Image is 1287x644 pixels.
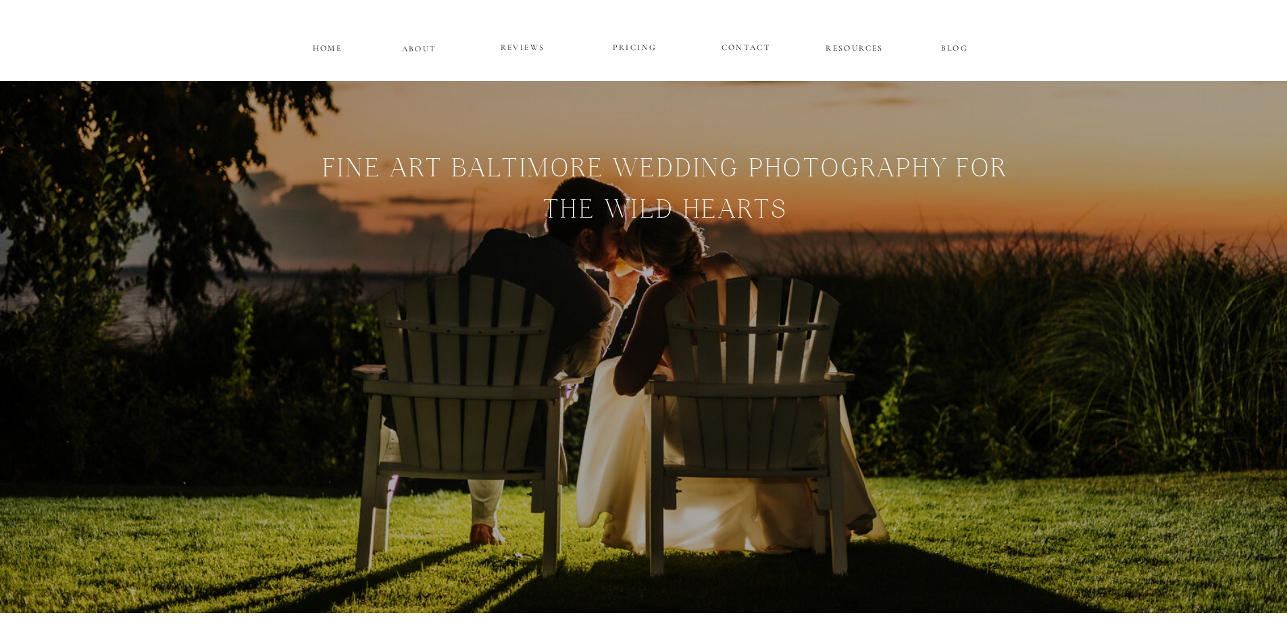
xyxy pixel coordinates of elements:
[722,40,771,51] a: CONTACT
[311,41,345,52] a: HOME
[402,41,437,53] a: ABOUT
[824,41,886,52] a: RESOURCES
[595,40,676,56] a: PRICING
[482,40,563,56] a: REVIEWS
[924,41,986,52] a: BLOG
[172,151,1159,309] h1: Fine Art Baltimore WEDDING pHOTOGRAPHY FOR THE WILD HEARTs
